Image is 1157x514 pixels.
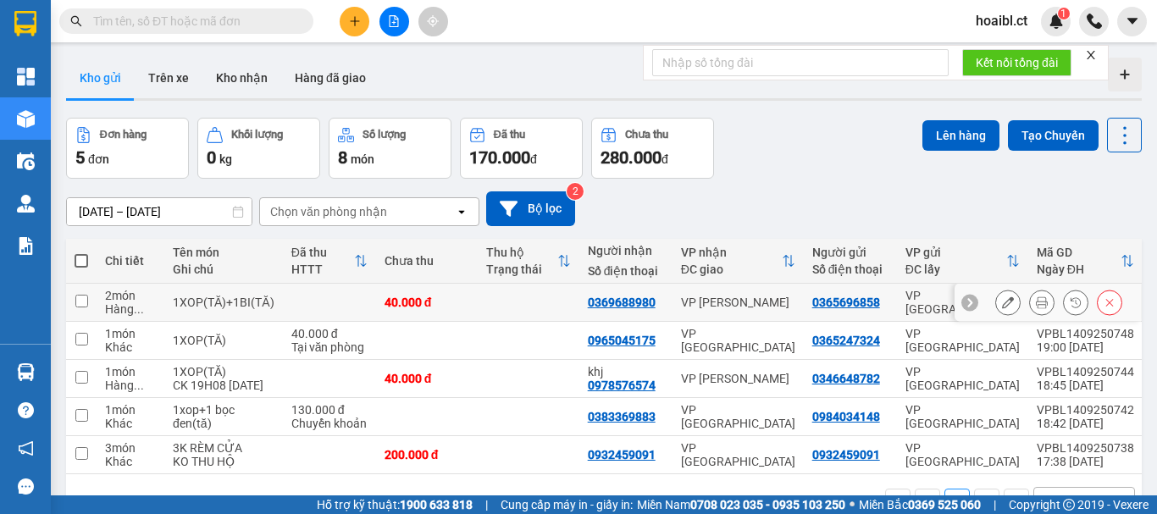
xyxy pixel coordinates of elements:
[601,147,662,168] span: 280.000
[1060,8,1066,19] span: 1
[14,11,36,36] img: logo-vxr
[501,495,633,514] span: Cung cấp máy in - giấy in:
[385,254,469,268] div: Chưa thu
[1037,455,1134,468] div: 17:38 [DATE]
[1037,246,1121,259] div: Mã GD
[588,296,656,309] div: 0369688980
[105,365,156,379] div: 1 món
[281,58,379,98] button: Hàng đã giao
[681,263,782,276] div: ĐC giao
[134,379,144,392] span: ...
[105,455,156,468] div: Khác
[105,417,156,430] div: Khác
[100,129,147,141] div: Đơn hàng
[591,118,714,179] button: Chưa thu280.000đ
[995,290,1021,315] div: Sửa đơn hàng
[1110,495,1124,508] svg: open
[859,495,981,514] span: Miền Bắc
[1117,7,1147,36] button: caret-down
[1063,499,1075,511] span: copyright
[1108,58,1142,91] div: Tạo kho hàng mới
[637,495,845,514] span: Miền Nam
[588,379,656,392] div: 0978576574
[962,10,1041,31] span: hoaibl.ct
[812,296,880,309] div: 0365696858
[905,246,1006,259] div: VP gửi
[105,403,156,417] div: 1 món
[105,302,156,316] div: Hàng thông thường
[681,403,795,430] div: VP [GEOGRAPHIC_DATA]
[173,334,274,347] div: 1XOP(TĂ)
[673,239,804,284] th: Toggle SortBy
[812,372,880,385] div: 0346648782
[905,327,1020,354] div: VP [GEOGRAPHIC_DATA]
[231,129,283,141] div: Khối lượng
[105,254,156,268] div: Chi tiết
[588,334,656,347] div: 0965045175
[17,68,35,86] img: dashboard-icon
[173,296,274,309] div: 1XOP(TĂ)+1BI(TĂ)
[291,417,368,430] div: Chuyển khoản
[905,441,1020,468] div: VP [GEOGRAPHIC_DATA]
[1008,120,1099,151] button: Tạo Chuyến
[197,118,320,179] button: Khối lượng0kg
[625,129,668,141] div: Chưa thu
[219,152,232,166] span: kg
[18,402,34,418] span: question-circle
[681,296,795,309] div: VP [PERSON_NAME]
[1037,417,1134,430] div: 18:42 [DATE]
[1037,441,1134,455] div: VPBL1409250738
[173,403,274,430] div: 1xop+1 bọc đen(tă)
[486,246,557,259] div: Thu hộ
[105,379,156,392] div: Hàng thông thường
[67,198,252,225] input: Select a date range.
[460,118,583,179] button: Đã thu170.000đ
[1037,365,1134,379] div: VPBL1409250744
[173,365,274,379] div: 1XOP(TĂ)
[173,441,274,455] div: 3K RÈM CỬA
[173,379,274,392] div: CK 19H08 19/04
[70,15,82,27] span: search
[681,372,795,385] div: VP [PERSON_NAME]
[812,448,880,461] div: 0932459091
[291,340,368,354] div: Tại văn phòng
[388,15,400,27] span: file-add
[588,448,656,461] div: 0932459091
[812,246,889,259] div: Người gửi
[494,129,525,141] div: Đã thu
[897,239,1028,284] th: Toggle SortBy
[283,239,376,284] th: Toggle SortBy
[385,296,469,309] div: 40.000 đ
[105,441,156,455] div: 3 món
[17,195,35,213] img: warehouse-icon
[427,15,439,27] span: aim
[400,498,473,511] strong: 1900 633 818
[588,365,664,379] div: khj
[1058,8,1070,19] sup: 1
[379,7,409,36] button: file-add
[1044,493,1097,510] div: 10 / trang
[850,501,855,508] span: ⚪️
[75,147,85,168] span: 5
[291,403,368,417] div: 130.000 đ
[349,15,361,27] span: plus
[93,12,293,30] input: Tìm tên, số ĐT hoặc mã đơn
[329,118,451,179] button: Số lượng8món
[530,152,537,166] span: đ
[173,263,274,276] div: Ghi chú
[385,372,469,385] div: 40.000 đ
[994,495,996,514] span: |
[1037,263,1121,276] div: Ngày ĐH
[652,49,949,76] input: Nhập số tổng đài
[455,205,468,218] svg: open
[1087,14,1102,29] img: phone-icon
[922,120,999,151] button: Lên hàng
[173,455,274,468] div: KO THU HỘ
[17,237,35,255] img: solution-icon
[385,448,469,461] div: 200.000 đ
[291,246,354,259] div: Đã thu
[469,147,530,168] span: 170.000
[905,403,1020,430] div: VP [GEOGRAPHIC_DATA]
[270,203,387,220] div: Chọn văn phòng nhận
[135,58,202,98] button: Trên xe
